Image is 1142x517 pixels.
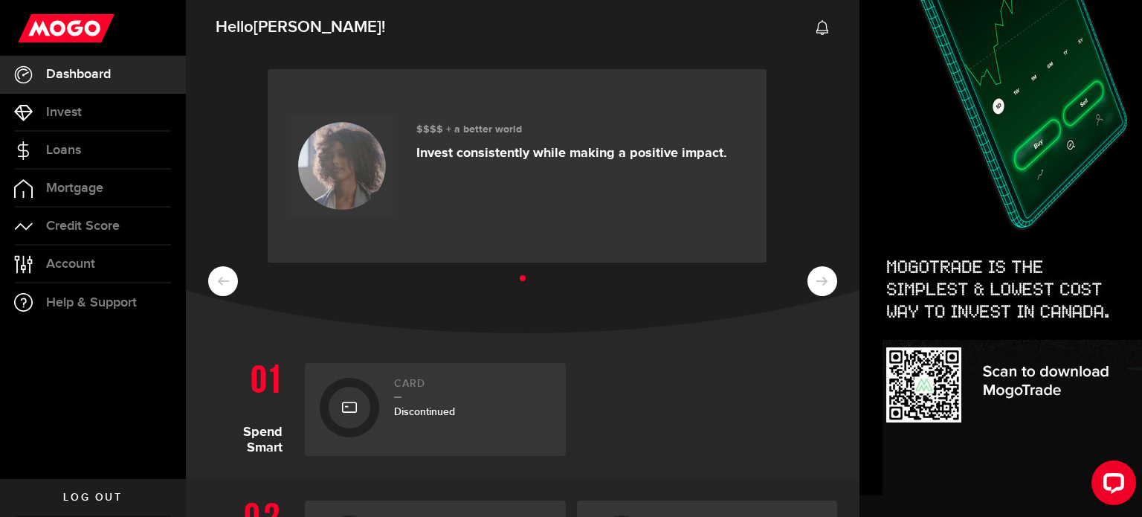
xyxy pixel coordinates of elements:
span: Discontinued [394,405,455,418]
a: $$$$ + a better world Invest consistently while making a positive impact. [268,69,767,263]
span: Log out [63,492,122,503]
p: Invest consistently while making a positive impact. [416,145,727,161]
span: Loans [46,144,81,157]
span: Dashboard [46,68,111,81]
h1: Spend Smart [208,356,294,456]
h3: $$$$ + a better world [416,123,727,136]
span: Hello ! [216,12,385,43]
span: Credit Score [46,219,120,233]
a: CardDiscontinued [305,363,566,456]
span: Invest [46,106,82,119]
h2: Card [394,378,551,398]
span: Help & Support [46,296,137,309]
span: Account [46,257,95,271]
span: [PERSON_NAME] [254,17,381,37]
span: Mortgage [46,182,103,195]
iframe: LiveChat chat widget [1080,455,1142,517]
